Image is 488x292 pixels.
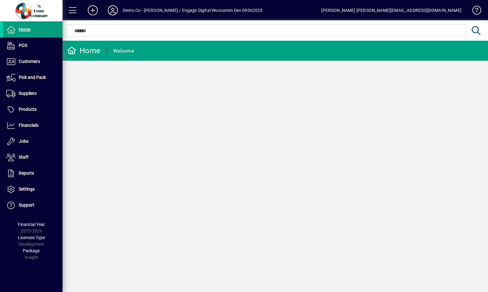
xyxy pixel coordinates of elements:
[113,46,134,56] div: Welcome
[3,166,62,181] a: Reports
[18,222,45,227] span: Financial Year
[18,235,45,240] span: Licensee Type
[19,155,28,160] span: Staff
[3,102,62,117] a: Products
[83,5,103,16] button: Add
[468,1,480,22] a: Knowledge Base
[3,118,62,133] a: Financials
[19,171,34,176] span: Reports
[19,91,37,96] span: Suppliers
[123,5,263,15] div: Demo Co - [PERSON_NAME] / Engage Digital Woocomm Dev 09062025
[3,38,62,54] a: POS
[3,70,62,85] a: Pick and Pack
[19,27,30,32] span: Home
[19,123,38,128] span: Financials
[3,150,62,165] a: Staff
[23,248,40,253] span: Package
[19,139,28,144] span: Jobs
[19,107,37,112] span: Products
[3,54,62,69] a: Customers
[19,202,34,207] span: Support
[103,5,123,16] button: Profile
[3,134,62,149] a: Jobs
[3,182,62,197] a: Settings
[3,86,62,101] a: Suppliers
[19,75,46,80] span: Pick and Pack
[3,197,62,213] a: Support
[19,187,35,192] span: Settings
[321,5,461,15] div: [PERSON_NAME] [PERSON_NAME][EMAIL_ADDRESS][DOMAIN_NAME]
[19,43,27,48] span: POS
[67,46,100,56] div: Home
[19,59,40,64] span: Customers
